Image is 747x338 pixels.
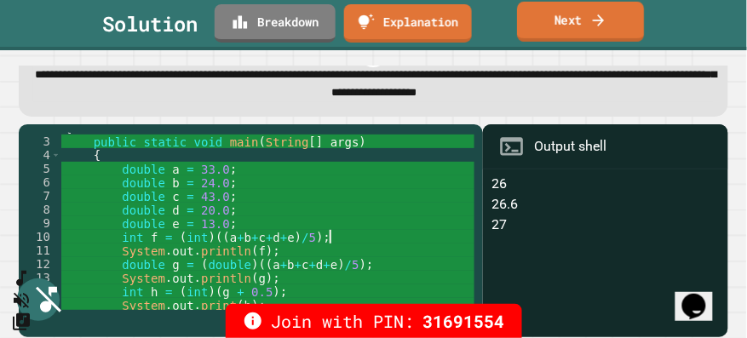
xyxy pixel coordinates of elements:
[11,289,32,311] button: Unmute music
[423,308,505,334] span: 31691554
[491,174,720,337] div: 26 26.6 27
[19,189,61,203] div: 7
[11,268,32,289] button: SpeedDial basic example
[675,270,730,321] iframe: chat widget
[102,9,198,39] div: Solution
[19,162,61,175] div: 5
[19,148,61,162] div: 4
[19,216,61,230] div: 9
[51,148,60,162] span: Toggle code folding, rows 4 through 16
[344,4,472,43] a: Explanation
[19,203,61,216] div: 8
[19,175,61,189] div: 6
[11,311,32,332] button: Change Music
[215,4,336,43] a: Breakdown
[19,271,61,284] div: 13
[226,304,522,338] div: Join with PIN:
[19,135,61,148] div: 3
[19,230,61,243] div: 10
[19,257,61,271] div: 12
[534,136,606,157] div: Output shell
[19,243,61,257] div: 11
[517,2,644,42] a: Next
